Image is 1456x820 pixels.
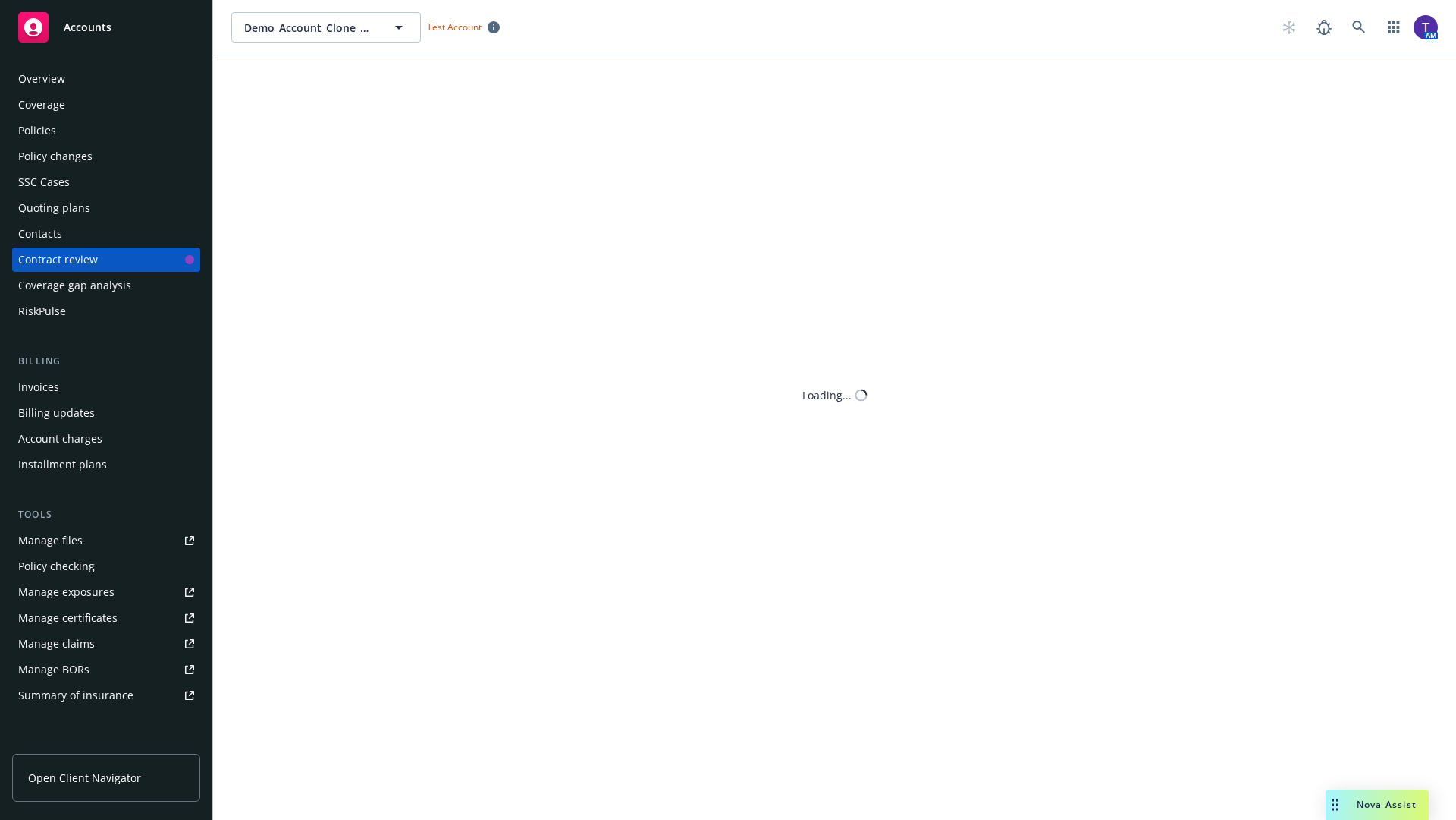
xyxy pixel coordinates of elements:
[18,170,70,194] div: SSC Cases
[12,658,200,682] a: Manage BORs
[1344,12,1374,43] a: Search
[12,507,200,522] div: Tools
[1357,798,1417,811] span: Nova Assist
[12,354,200,369] div: Billing
[18,273,131,298] div: Coverage gap analysis
[231,12,421,43] button: Demo_Account_Clone_QA_CR_Tests_Client
[18,453,107,477] div: Installment plans
[802,387,852,403] div: Loading...
[1326,790,1345,820] div: Drag to move
[18,67,65,91] div: Overview
[12,118,200,143] a: Policies
[18,118,56,143] div: Policies
[1274,12,1304,43] a: Start snowing
[18,683,133,708] div: Summary of insurance
[12,144,200,169] a: Policy changes
[12,453,200,477] a: Installment plans
[18,580,115,604] div: Manage exposures
[18,528,83,553] div: Manage files
[427,20,482,33] span: Test Account
[12,528,200,553] a: Manage files
[18,554,95,579] div: Policy checking
[12,401,200,425] a: Billing updates
[18,606,118,630] div: Manage certificates
[28,770,141,786] span: Open Client Navigator
[18,658,89,682] div: Manage BORs
[12,375,200,399] a: Invoices
[1309,12,1339,43] a: Report a Bug
[18,632,95,656] div: Manage claims
[64,21,111,33] span: Accounts
[12,248,200,272] a: Contract review
[12,170,200,194] a: SSC Cases
[18,427,102,451] div: Account charges
[18,248,98,272] div: Contract review
[12,67,200,91] a: Overview
[12,554,200,579] a: Policy checking
[421,19,506,35] span: Test Account
[12,6,200,49] a: Accounts
[12,427,200,451] a: Account charges
[18,299,66,323] div: RiskPulse
[12,273,200,298] a: Coverage gap analysis
[18,401,95,425] div: Billing updates
[12,299,200,323] a: RiskPulse
[12,196,200,220] a: Quoting plans
[12,683,200,708] a: Summary of insurance
[18,196,90,220] div: Quoting plans
[1379,12,1409,43] a: Switch app
[12,632,200,656] a: Manage claims
[18,93,65,117] div: Coverage
[12,738,200,753] div: Analytics hub
[12,222,200,246] a: Contacts
[12,93,200,117] a: Coverage
[18,222,62,246] div: Contacts
[12,606,200,630] a: Manage certificates
[12,580,200,604] a: Manage exposures
[244,20,375,36] span: Demo_Account_Clone_QA_CR_Tests_Client
[18,144,93,169] div: Policy changes
[1326,790,1429,820] button: Nova Assist
[18,375,59,399] div: Invoices
[1414,15,1438,39] img: photo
